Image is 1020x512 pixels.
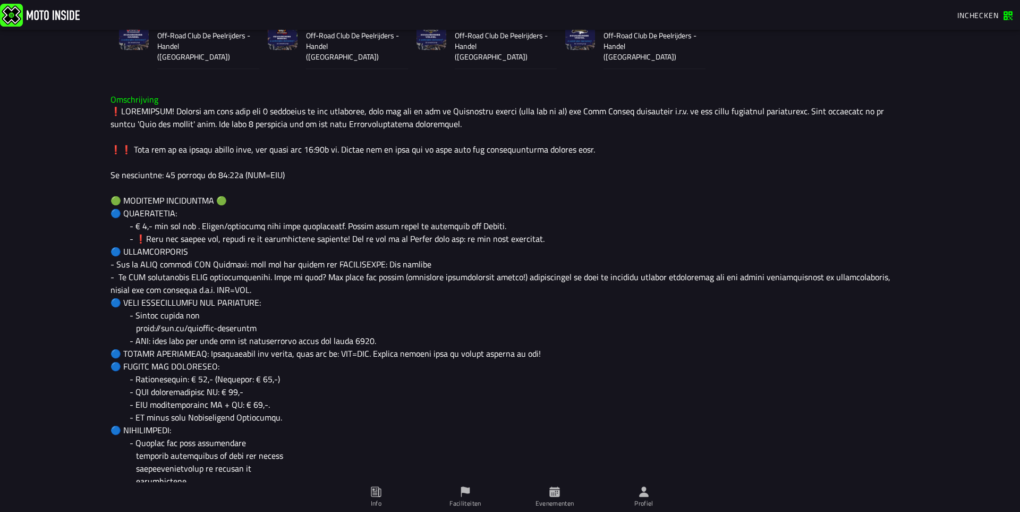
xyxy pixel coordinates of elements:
[306,30,399,62] p: Off-Road Club De Peelrijders - Handel ([GEOGRAPHIC_DATA])
[371,499,381,508] ion-label: Info
[416,20,446,49] img: event-image
[449,499,481,508] ion-label: Faciliteiten
[535,499,574,508] ion-label: Evenementen
[565,20,595,49] img: event-image
[957,10,999,21] span: Inchecken
[268,20,297,49] img: event-image
[110,95,909,105] h3: Omschrijving
[119,20,149,49] img: event-image
[634,499,653,508] ion-label: Profiel
[157,30,251,62] p: Off-Road Club De Peelrijders - Handel ([GEOGRAPHIC_DATA])
[603,30,697,62] p: Off-Road Club De Peelrijders - Handel ([GEOGRAPHIC_DATA])
[455,30,548,62] p: Off-Road Club De Peelrijders - Handel ([GEOGRAPHIC_DATA])
[952,6,1018,24] a: Inchecken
